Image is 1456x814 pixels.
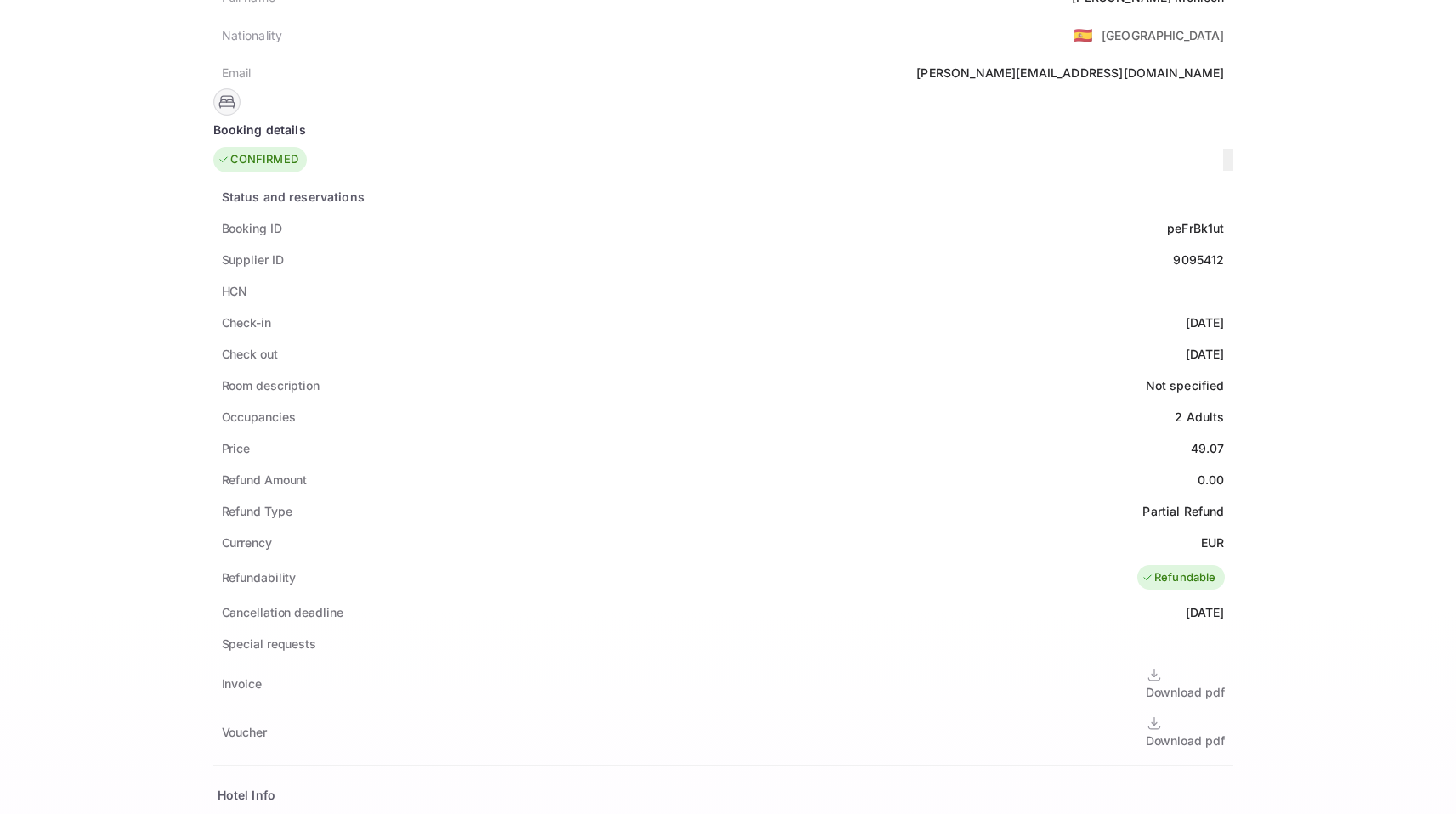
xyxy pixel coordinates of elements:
[222,188,365,206] div: Status and reservations
[1102,26,1225,44] div: [GEOGRAPHIC_DATA]
[916,64,1224,82] div: [PERSON_NAME][EMAIL_ADDRESS][DOMAIN_NAME]
[222,376,320,394] div: Room description
[1142,569,1216,586] div: Refundable
[1167,219,1224,237] div: peFrBk1ut
[1173,251,1224,269] div: 9095412
[1142,502,1224,520] div: Partial Refund
[222,282,248,300] div: HCN
[1201,534,1224,551] div: EUR
[1186,345,1225,363] div: [DATE]
[222,64,252,82] div: Email
[222,26,283,44] div: Nationality
[1186,603,1225,621] div: [DATE]
[1146,683,1225,701] div: Download pdf
[1074,20,1093,50] span: United States
[222,408,296,426] div: Occupancies
[222,603,343,621] div: Cancellation deadline
[222,568,297,586] div: Refundability
[1198,471,1225,489] div: 0.00
[222,314,271,331] div: Check-in
[222,345,278,363] div: Check out
[222,219,282,237] div: Booking ID
[222,471,308,489] div: Refund Amount
[1175,408,1224,426] div: 2 Adults
[1186,314,1225,331] div: [DATE]
[222,723,267,741] div: Voucher
[1146,376,1225,394] div: Not specified
[222,502,292,520] div: Refund Type
[213,121,1233,138] div: Booking details
[1191,439,1225,457] div: 49.07
[1146,732,1225,749] div: Download pdf
[222,251,284,269] div: Supplier ID
[222,534,272,551] div: Currency
[222,635,316,653] div: Special requests
[218,151,298,168] div: CONFIRMED
[218,786,276,804] div: Hotel Info
[222,675,262,692] div: Invoice
[222,439,251,457] div: Price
